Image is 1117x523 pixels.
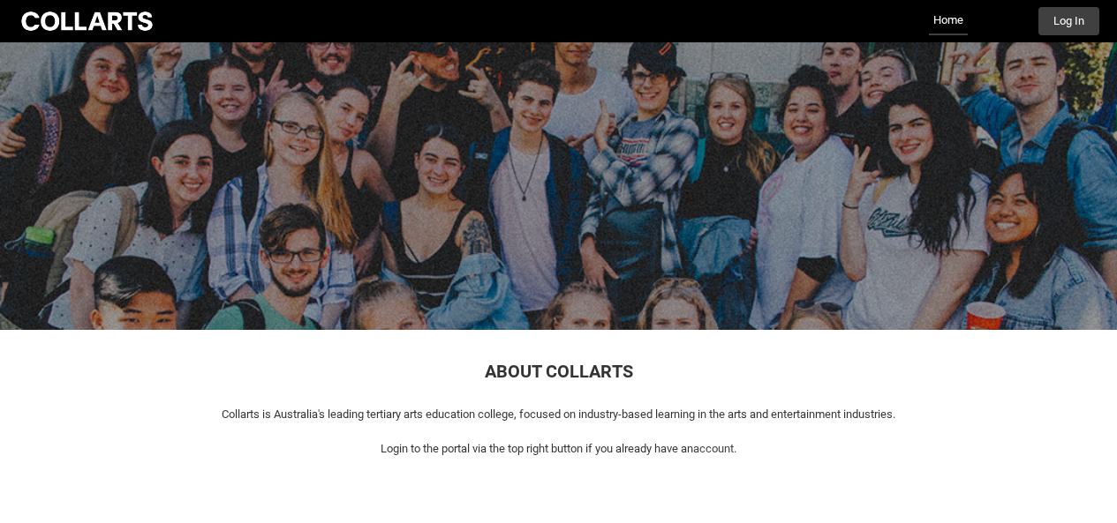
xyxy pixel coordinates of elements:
span: ABOUT COLLARTS [485,361,633,382]
a: Home [929,7,968,35]
span: account. [693,442,736,455]
button: Log In [1038,7,1099,35]
p: Login to the portal via the top right button if you already have an [11,440,1106,458]
p: Collarts is Australia's leading tertiary arts education college, focused on industry-based learni... [11,406,1106,423]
